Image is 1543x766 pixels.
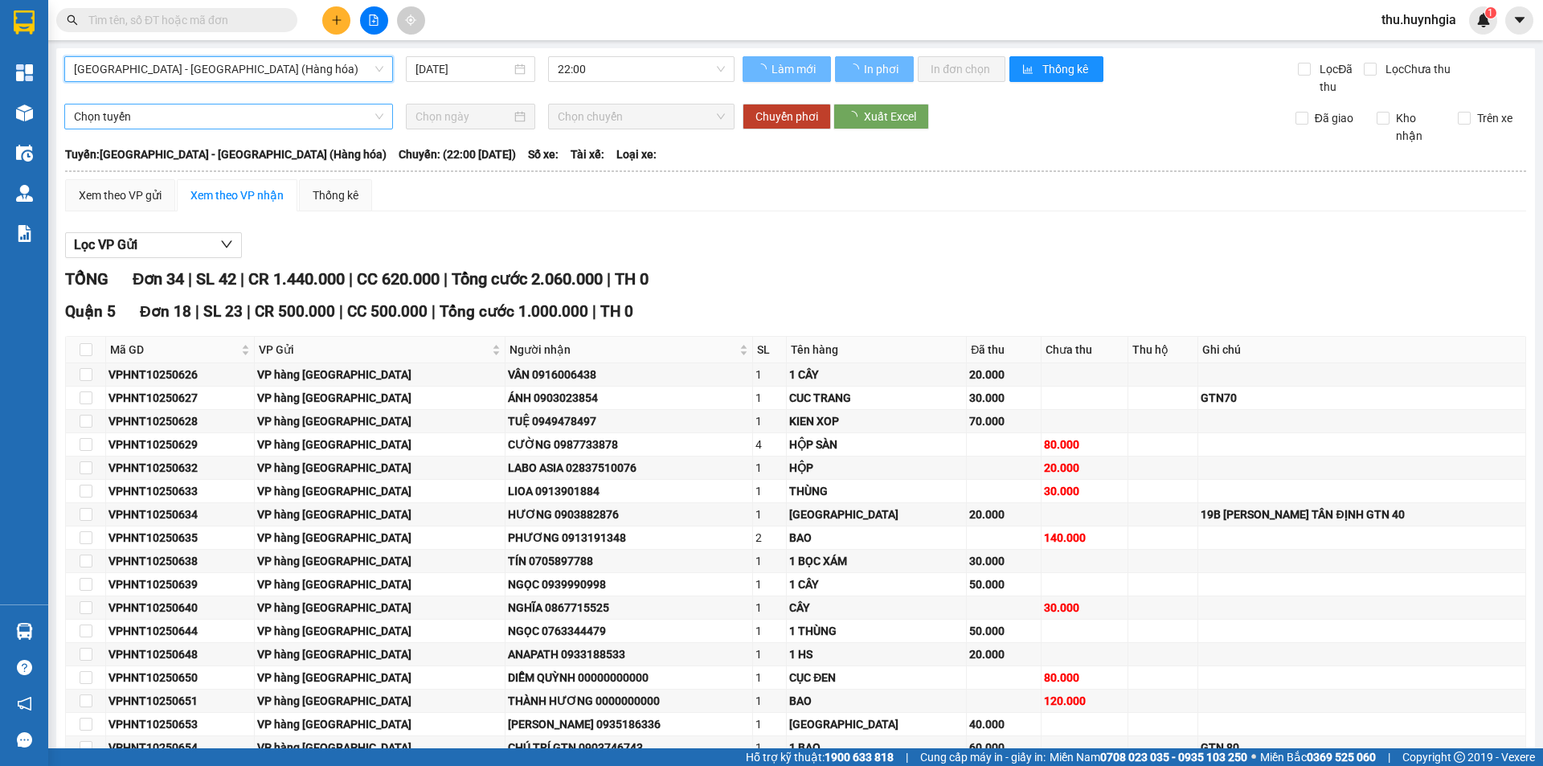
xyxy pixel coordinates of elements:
div: VP hàng [GEOGRAPHIC_DATA] [257,459,502,477]
td: VPHNT10250653 [106,713,255,736]
td: VPHNT10250626 [106,363,255,387]
div: 40.000 [969,715,1038,733]
img: dashboard-icon [16,64,33,81]
span: | [607,269,611,289]
div: [GEOGRAPHIC_DATA] [789,715,964,733]
td: VP hàng Nha Trang [255,480,505,503]
div: 1 [755,599,784,616]
sup: 1 [1485,7,1496,18]
td: VPHNT10250648 [106,643,255,666]
td: VP hàng Nha Trang [255,713,505,736]
div: VP hàng [GEOGRAPHIC_DATA] [257,436,502,453]
div: 20.000 [1044,459,1125,477]
div: THÙNG [789,482,964,500]
span: Tổng cước 2.060.000 [452,269,603,289]
td: VPHNT10250650 [106,666,255,690]
div: 1 [755,622,784,640]
td: VPHNT10250639 [106,573,255,596]
span: SL 42 [196,269,236,289]
th: Đã thu [967,337,1041,363]
span: Tài xế: [571,145,604,163]
img: solution-icon [16,225,33,242]
div: VPHNT10250654 [108,739,252,756]
td: VP hàng Nha Trang [255,736,505,760]
div: VÂN 0916006438 [508,366,751,383]
div: VPHNT10250633 [108,482,252,500]
span: Làm mới [771,60,818,78]
div: VPHNT10250635 [108,529,252,547]
input: Tìm tên, số ĐT hoặc mã đơn [88,11,278,29]
span: plus [331,14,342,26]
span: | [247,302,251,321]
div: VPHNT10250651 [108,692,252,710]
div: KIEN XOP [789,412,964,430]
span: | [444,269,448,289]
span: CR 1.440.000 [248,269,345,289]
div: 1 CÂY [789,576,964,593]
div: 1 [755,552,784,570]
div: CUC TRANG [789,389,964,407]
div: VP hàng [GEOGRAPHIC_DATA] [257,552,502,570]
td: VP hàng Nha Trang [255,457,505,480]
span: | [592,302,596,321]
button: plus [322,6,350,35]
div: VPHNT10250648 [108,645,252,663]
div: VP hàng [GEOGRAPHIC_DATA] [257,482,502,500]
div: VPHNT10250629 [108,436,252,453]
div: 140.000 [1044,529,1125,547]
td: VPHNT10250644 [106,620,255,643]
div: 30.000 [1044,599,1125,616]
button: bar-chartThống kê [1009,56,1103,82]
span: search [67,14,78,26]
span: CC 620.000 [357,269,440,289]
span: Số xe: [528,145,559,163]
div: VPHNT10250639 [108,576,252,593]
div: 1 [755,669,784,686]
span: Đã giao [1308,109,1360,127]
div: 1 [755,576,784,593]
div: [GEOGRAPHIC_DATA] [789,506,964,523]
td: VPHNT10250629 [106,433,255,457]
span: | [339,302,343,321]
span: file-add [368,14,379,26]
span: ⚪️ [1251,754,1256,760]
span: question-circle [17,660,32,675]
div: VPHNT10250632 [108,459,252,477]
div: VP hàng [GEOGRAPHIC_DATA] [257,739,502,756]
div: 1 [755,366,784,383]
div: VP hàng [GEOGRAPHIC_DATA] [257,366,502,383]
span: 22:00 [558,57,725,81]
button: Chuyển phơi [743,104,831,129]
div: VPHNT10250627 [108,389,252,407]
div: BAO [789,692,964,710]
div: VP hàng [GEOGRAPHIC_DATA] [257,412,502,430]
div: PHƯƠNG 0913191348 [508,529,751,547]
div: VP hàng [GEOGRAPHIC_DATA] [257,645,502,663]
div: VPHNT10250634 [108,506,252,523]
div: VP hàng [GEOGRAPHIC_DATA] [257,576,502,593]
img: warehouse-icon [16,623,33,640]
span: down [220,238,233,251]
div: VP hàng [GEOGRAPHIC_DATA] [257,622,502,640]
span: message [17,732,32,748]
td: VPHNT10250638 [106,550,255,573]
span: Đơn 34 [133,269,184,289]
img: icon-new-feature [1476,13,1491,27]
div: CÂY [789,599,964,616]
th: Tên hàng [787,337,967,363]
div: HƯƠNG 0903882876 [508,506,751,523]
div: 1 BỌC XÁM [789,552,964,570]
button: In phơi [835,56,914,82]
div: VP hàng [GEOGRAPHIC_DATA] [257,506,502,523]
span: Lọc Đã thu [1313,60,1363,96]
div: 1 [755,412,784,430]
span: aim [405,14,416,26]
span: TH 0 [600,302,633,321]
div: VPHNT10250650 [108,669,252,686]
span: | [349,269,353,289]
span: | [240,269,244,289]
div: VPHNT10250626 [108,366,252,383]
span: Quận 5 [65,302,116,321]
strong: 0708 023 035 - 0935 103 250 [1100,751,1247,764]
div: 1 [755,482,784,500]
